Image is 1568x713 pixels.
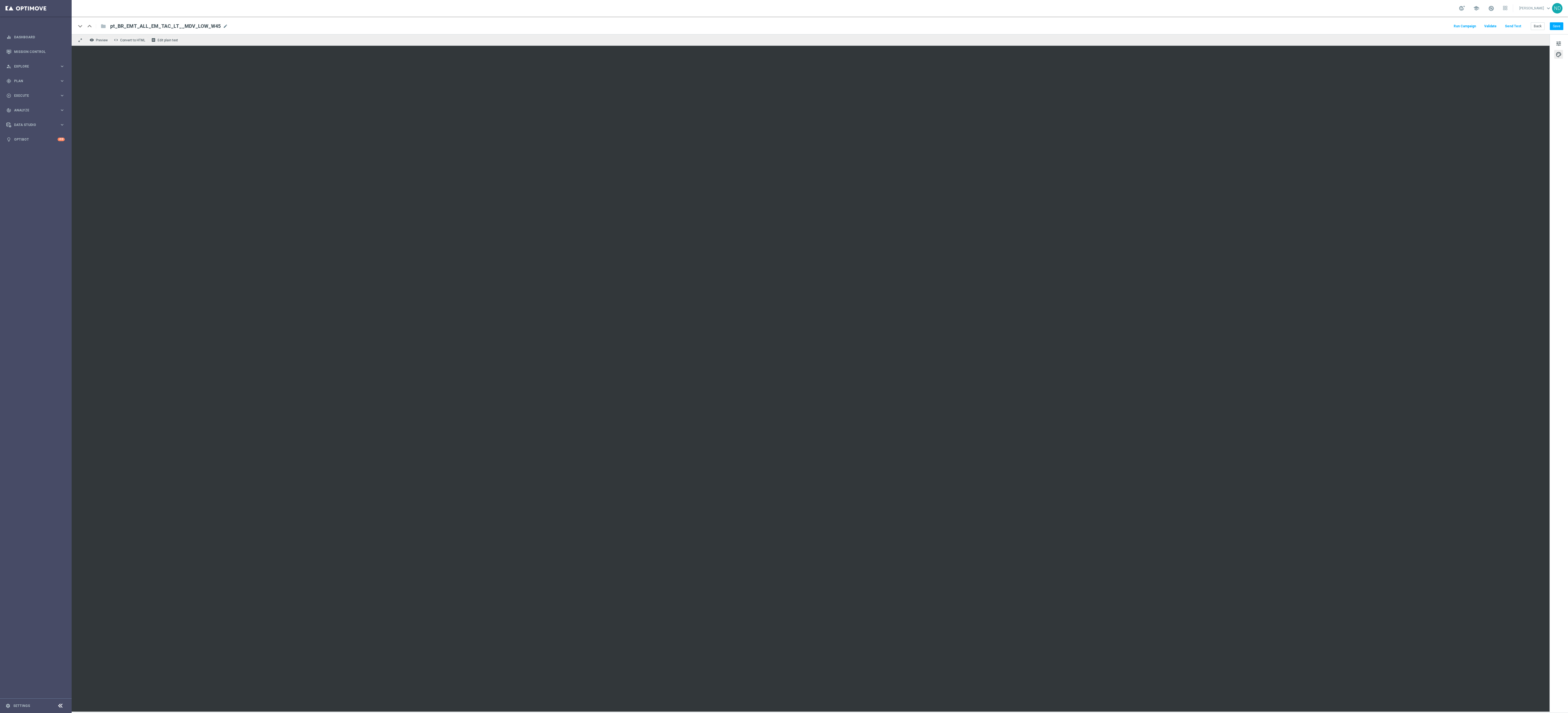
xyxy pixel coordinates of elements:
[6,108,60,113] div: Analyze
[1473,5,1479,11] span: school
[1545,5,1551,11] span: keyboard_arrow_down
[112,36,148,44] button: code Convert to HTML
[151,38,156,42] i: receipt
[6,35,65,39] button: equalizer Dashboard
[60,122,65,127] i: keyboard_arrow_right
[14,132,58,147] a: Optibot
[6,108,65,112] button: track_changes Analyze keyboard_arrow_right
[1484,24,1497,28] span: Validate
[90,38,94,42] i: remove_red_eye
[6,64,65,69] button: person_search Explore keyboard_arrow_right
[6,122,60,127] div: Data Studio
[14,30,65,44] a: Dashboard
[14,79,60,83] span: Plan
[88,36,110,44] button: remove_red_eye Preview
[1519,4,1552,12] a: [PERSON_NAME]keyboard_arrow_down
[1554,39,1563,48] button: tune
[14,44,65,59] a: Mission Control
[60,93,65,98] i: keyboard_arrow_right
[150,36,180,44] button: receipt Edit plain text
[58,138,65,141] div: +10
[6,64,60,69] div: Explore
[1556,51,1562,58] span: palette
[1552,3,1562,14] div: ND
[60,108,65,113] i: keyboard_arrow_right
[6,30,65,44] div: Dashboard
[6,93,65,98] button: play_circle_outline Execute keyboard_arrow_right
[6,132,65,147] div: Optibot
[6,35,11,40] i: equalizer
[6,137,65,142] button: lightbulb Optibot +10
[14,109,60,112] span: Analyze
[6,79,60,84] div: Plan
[1556,40,1562,47] span: tune
[60,78,65,84] i: keyboard_arrow_right
[6,64,11,69] i: person_search
[96,38,108,42] span: Preview
[120,38,145,42] span: Convert to HTML
[1483,23,1497,30] button: Validate
[6,93,11,98] i: play_circle_outline
[1550,22,1563,30] button: Save
[158,38,178,42] span: Edit plain text
[1504,23,1522,30] button: Send Test
[14,123,60,127] span: Data Studio
[6,50,65,54] button: Mission Control
[110,23,221,30] span: pt_BR_EMT_ALL_EM_TAC_LT__MDV_LOW_W45
[14,94,60,97] span: Execute
[223,24,228,29] span: mode_edit
[114,38,118,42] span: code
[6,137,11,142] i: lightbulb
[6,44,65,59] div: Mission Control
[1554,50,1563,59] button: palette
[6,79,11,84] i: gps_fixed
[6,108,11,113] i: track_changes
[60,64,65,69] i: keyboard_arrow_right
[6,123,65,127] button: Data Studio keyboard_arrow_right
[6,703,10,708] i: settings
[14,65,60,68] span: Explore
[1531,22,1545,30] button: Back
[13,704,30,707] a: Settings
[6,93,60,98] div: Execute
[1453,23,1477,30] button: Run Campaign
[6,79,65,83] button: gps_fixed Plan keyboard_arrow_right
